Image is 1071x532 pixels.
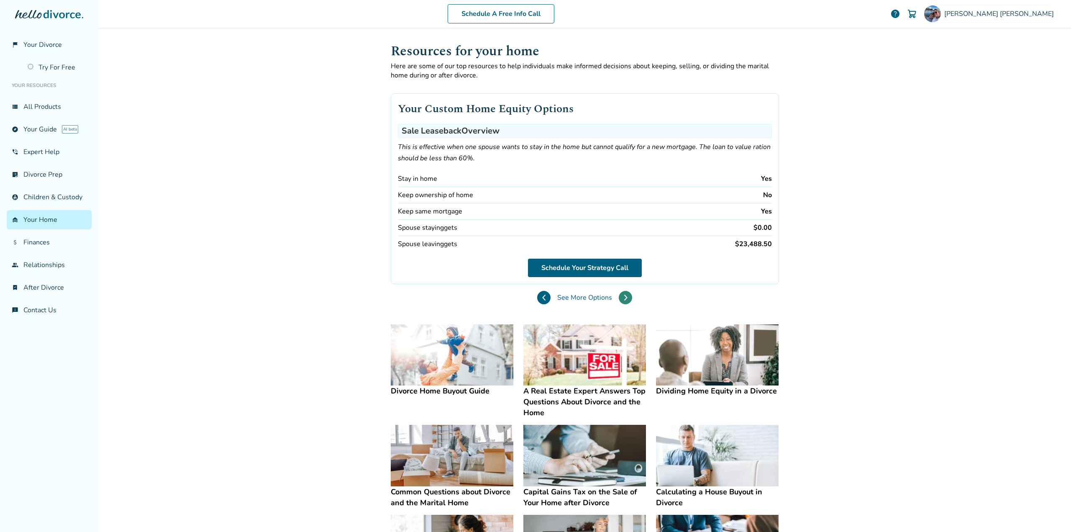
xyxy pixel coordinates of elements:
h4: Capital Gains Tax on the Sale of Your Home after Divorce [523,486,646,508]
span: list_alt_check [12,171,18,178]
span: explore [12,126,18,133]
span: phone_in_talk [12,149,18,155]
img: Calculating a House Buyout in Divorce [656,425,779,486]
a: Schedule Your Strategy Call [528,259,642,277]
h2: Your Custom Home Equity Options [398,100,772,117]
h3: Sale Leaseback Overview [398,124,772,138]
a: flag_2Your Divorce [7,35,92,54]
a: groupRelationships [7,255,92,275]
a: exploreYour GuideAI beta [7,120,92,139]
img: Dividing Home Equity in a Divorce [656,324,779,386]
span: attach_money [12,239,18,246]
a: Dividing Home Equity in a DivorceDividing Home Equity in a Divorce [656,324,779,397]
a: Calculating a House Buyout in DivorceCalculating a House Buyout in Divorce [656,425,779,508]
span: garage_home [12,216,18,223]
h4: Dividing Home Equity in a Divorce [656,386,779,396]
span: AI beta [62,125,78,134]
div: Keep same mortgage [398,207,462,216]
span: bookmark_check [12,284,18,291]
h1: Resources for your home [391,41,779,62]
a: Common Questions about Divorce and the Marital HomeCommon Questions about Divorce and the Marital... [391,425,513,508]
a: list_alt_checkDivorce Prep [7,165,92,184]
a: A Real Estate Expert Answers Top Questions About Divorce and the HomeA Real Estate Expert Answers... [523,324,646,419]
li: Your Resources [7,77,92,94]
a: garage_homeYour Home [7,210,92,229]
div: Spouse leaving gets [398,239,457,249]
span: account_child [12,194,18,200]
a: help [890,9,900,19]
p: Here are some of our top resources to help individuals make informed decisions about keeping, sel... [391,62,779,80]
span: Your Divorce [23,40,62,49]
div: No [763,190,772,200]
span: group [12,262,18,268]
img: Cart [907,9,917,19]
a: chat_infoContact Us [7,301,92,320]
span: [PERSON_NAME] [PERSON_NAME] [944,9,1057,18]
h4: Calculating a House Buyout in Divorce [656,486,779,508]
div: Stay in home [398,174,437,183]
a: bookmark_checkAfter Divorce [7,278,92,297]
span: chat_info [12,307,18,314]
h4: Divorce Home Buyout Guide [391,386,513,396]
h4: A Real Estate Expert Answers Top Questions About Divorce and the Home [523,386,646,418]
a: view_listAll Products [7,97,92,116]
a: Divorce Home Buyout GuideDivorce Home Buyout Guide [391,324,513,397]
img: A Real Estate Expert Answers Top Questions About Divorce and the Home [523,324,646,386]
iframe: Chat Widget [1029,492,1071,532]
span: See More Options [557,293,612,302]
div: Yes [761,174,772,183]
div: Spouse staying gets [398,223,457,232]
img: Capital Gains Tax on the Sale of Your Home after Divorce [523,425,646,486]
a: account_childChildren & Custody [7,188,92,207]
div: Keep ownership of home [398,190,473,200]
img: Common Questions about Divorce and the Marital Home [391,425,513,486]
img: Divorce Home Buyout Guide [391,324,513,386]
a: Capital Gains Tax on the Sale of Your Home after DivorceCapital Gains Tax on the Sale of Your Hom... [523,425,646,508]
span: flag_2 [12,41,18,48]
div: $0.00 [753,223,772,232]
a: attach_moneyFinances [7,233,92,252]
p: This is effective when one spouse wants to stay in the home but cannot qualify for a new mortgage... [398,141,772,164]
img: Jennifer Keating [924,5,941,22]
a: Schedule A Free Info Call [448,4,554,23]
div: $23,488.50 [735,239,772,249]
a: phone_in_talkExpert Help [7,142,92,162]
a: Try For Free [23,58,92,77]
div: Yes [761,207,772,216]
span: view_list [12,103,18,110]
h4: Common Questions about Divorce and the Marital Home [391,486,513,508]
